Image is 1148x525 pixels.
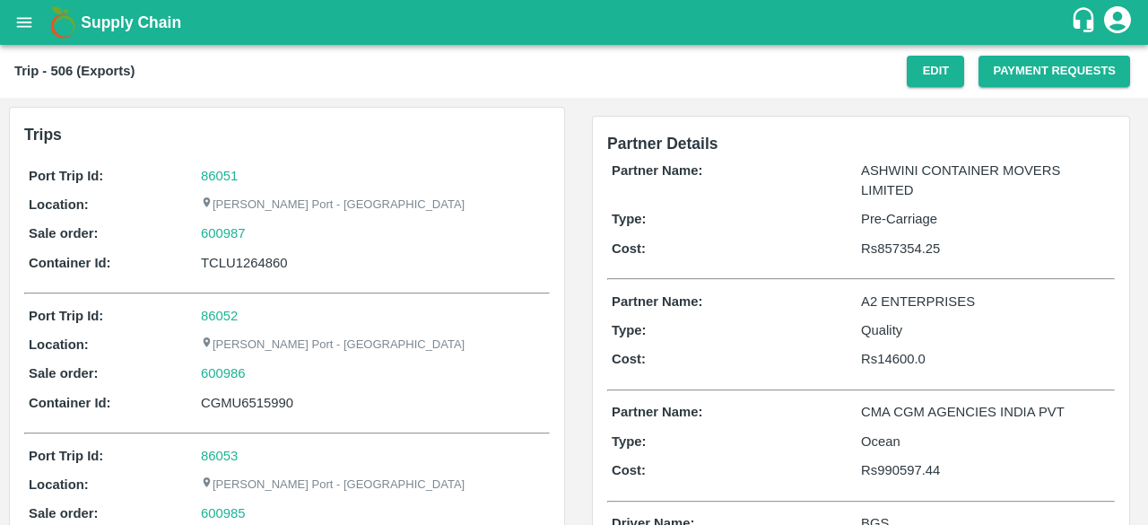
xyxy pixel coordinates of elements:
b: Location: [29,337,89,352]
p: Rs 14600.0 [861,349,1110,369]
p: Rs 990597.44 [861,460,1110,480]
b: Sale order: [29,506,99,521]
b: Sale order: [29,366,99,381]
button: Edit [907,56,964,87]
b: Cost: [612,463,646,477]
a: 600987 [201,223,246,243]
div: account of current user [1101,4,1134,41]
p: Rs 857354.25 [861,239,1110,258]
span: Partner Details [607,135,718,153]
p: Ocean [861,432,1110,451]
a: 86051 [201,169,238,183]
img: logo [45,4,81,40]
b: Port Trip Id: [29,169,103,183]
b: Type: [612,212,647,226]
p: Pre-Carriage [861,209,1110,229]
div: CGMU6515990 [201,393,545,413]
a: 600986 [201,363,246,383]
a: Supply Chain [81,10,1070,35]
p: [PERSON_NAME] Port - [GEOGRAPHIC_DATA] [201,337,465,354]
b: Location: [29,197,89,212]
a: 86052 [201,309,238,323]
p: [PERSON_NAME] Port - [GEOGRAPHIC_DATA] [201,477,465,494]
b: Container Id: [29,256,111,270]
b: Cost: [612,352,646,366]
b: Port Trip Id: [29,309,103,323]
p: A2 ENTERPRISES [861,292,1110,311]
div: TCLU1264860 [201,253,545,273]
p: ASHWINI CONTAINER MOVERS LIMITED [861,161,1110,201]
b: Location: [29,477,89,492]
a: 600985 [201,503,246,523]
b: Sale order: [29,226,99,241]
button: open drawer [4,2,45,43]
div: customer-support [1070,6,1101,39]
b: Container Id: [29,396,111,410]
b: Type: [612,323,647,337]
b: Partner Name: [612,405,702,419]
b: Type: [612,434,647,449]
a: 86053 [201,449,238,463]
p: CMA CGM AGENCIES INDIA PVT [861,402,1110,422]
b: Trip - 506 (Exports) [14,64,135,78]
p: Quality [861,320,1110,340]
b: Partner Name: [612,163,702,178]
b: Supply Chain [81,13,181,31]
b: Cost: [612,241,646,256]
p: [PERSON_NAME] Port - [GEOGRAPHIC_DATA] [201,197,465,214]
b: Port Trip Id: [29,449,103,463]
b: Partner Name: [612,294,702,309]
button: Payment Requests [978,56,1130,87]
b: Trips [24,126,62,144]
